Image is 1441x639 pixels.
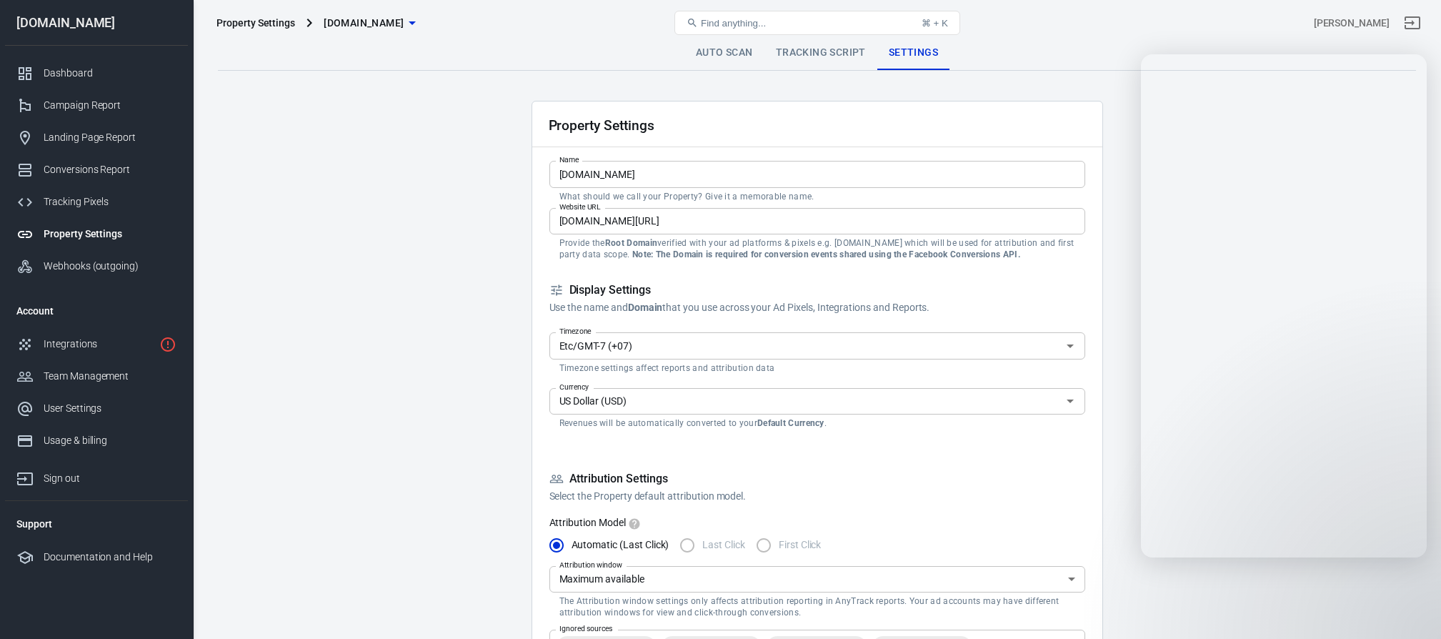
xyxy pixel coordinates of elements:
[44,550,176,565] div: Documentation and Help
[549,472,1085,487] h5: Attribution Settings
[559,382,589,392] label: Currency
[44,433,176,448] div: Usage & billing
[1141,54,1427,558] iframe: Intercom live chat
[44,259,176,274] div: Webhooks (outgoing)
[5,250,188,282] a: Webhooks (outgoing)
[549,489,1085,504] p: Select the Property default attribution model.
[5,186,188,218] a: Tracking Pixels
[572,538,669,553] span: Automatic (Last Click)
[44,66,176,81] div: Dashboard
[757,418,824,428] strong: Default Currency
[549,208,1085,234] input: example.com
[549,283,1085,298] h5: Display Settings
[549,300,1085,315] p: Use the name and that you use across your Ad Pixels, Integrations and Reports.
[5,457,188,495] a: Sign out
[764,36,877,70] a: Tracking Script
[159,336,176,353] svg: 1 networks not verified yet
[5,328,188,360] a: Integrations
[1060,391,1080,411] button: Open
[559,417,1075,429] p: Revenues will be automatically converted to your .
[5,360,188,392] a: Team Management
[44,471,176,486] div: Sign out
[554,337,1057,355] input: UTC
[554,392,1057,410] input: USD
[1392,569,1427,603] iframe: Intercom live chat
[559,623,612,634] label: Ignored sources
[5,57,188,89] a: Dashboard
[605,238,657,248] strong: Root Domain
[922,18,948,29] div: ⌘ + K
[5,294,188,328] li: Account
[5,425,188,457] a: Usage & billing
[674,11,960,35] button: Find anything...⌘ + K
[5,89,188,122] a: Campaign Report
[44,130,176,145] div: Landing Page Report
[44,227,176,242] div: Property Settings
[702,538,745,553] span: Last Click
[877,36,949,70] a: Settings
[5,218,188,250] a: Property Settings
[5,392,188,425] a: User Settings
[5,16,188,29] div: [DOMAIN_NAME]
[5,507,188,541] li: Support
[216,16,295,30] div: Property Settings
[779,538,821,553] span: First Click
[44,401,176,416] div: User Settings
[559,154,579,165] label: Name
[559,202,601,212] label: Website URL
[44,337,154,352] div: Integrations
[559,237,1075,260] p: Provide the verified with your ad platforms & pixels e.g. [DOMAIN_NAME] which will be used for at...
[44,194,176,209] div: Tracking Pixels
[684,36,764,70] a: Auto Scan
[628,302,663,313] strong: Domain
[324,14,404,32] span: productreviewsweb.com
[632,249,1020,259] strong: Note: The Domain is required for conversion events shared using the Facebook Conversions API.
[44,162,176,177] div: Conversions Report
[1060,336,1080,356] button: Open
[44,369,176,384] div: Team Management
[559,326,592,337] label: Timezone
[549,566,1085,593] div: Maximum available
[1395,6,1430,40] a: Sign out
[5,154,188,186] a: Conversions Report
[549,118,654,133] h2: Property Settings
[559,191,1075,202] p: What should we call your Property? Give it a memorable name.
[1314,16,1390,31] div: Account id: I2Uq4N7g
[549,515,1085,530] label: Attribution Model
[701,18,766,29] span: Find anything...
[44,98,176,113] div: Campaign Report
[549,161,1085,187] input: Your Website Name
[318,10,421,36] button: [DOMAIN_NAME]
[559,595,1075,618] p: The Attribution window settings only affects attribution reporting in AnyTrack reports. Your ad a...
[5,122,188,154] a: Landing Page Report
[559,560,623,570] label: Attribution window
[559,362,1075,374] p: Timezone settings affect reports and attribution data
